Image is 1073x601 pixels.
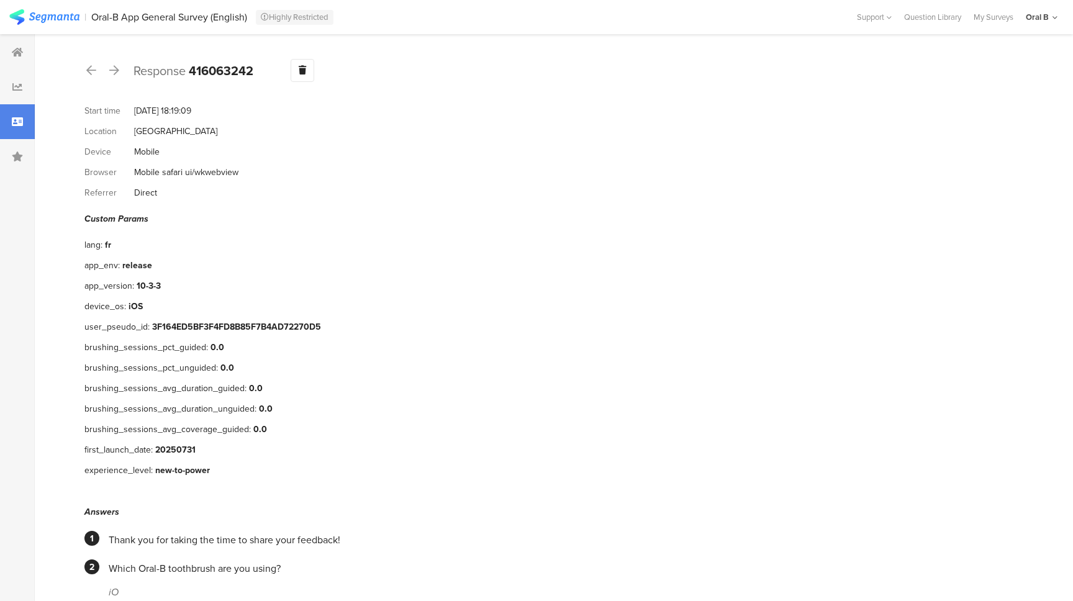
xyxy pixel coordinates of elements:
div: Custom Params [84,212,1014,225]
div: first_launch_date: [84,443,155,456]
div: Location [84,125,134,138]
div: lang: [84,238,105,251]
div: iO [109,585,1014,599]
div: 20250731 [155,443,196,456]
a: Question Library [898,11,967,23]
div: 0.0 [220,361,234,374]
div: 0.0 [259,402,273,415]
div: user_pseudo_id: [84,320,152,333]
div: Direct [134,186,157,199]
div: Device [84,145,134,158]
div: Start time [84,104,134,117]
div: new-to-power [155,464,210,477]
div: Oral B [1026,11,1049,23]
div: iOS [129,300,143,313]
div: brushing_sessions_avg_duration_unguided: [84,402,259,415]
div: [DATE] 18:19:09 [134,104,191,117]
div: fr [105,238,111,251]
div: Support [857,7,892,27]
div: Browser [84,166,134,179]
div: brushing_sessions_pct_unguided: [84,361,220,374]
div: Highly Restricted [256,10,333,25]
span: Response [134,61,186,80]
div: 10-3-3 [137,279,161,292]
div: release [122,259,152,272]
div: 0.0 [211,341,224,354]
b: 416063242 [189,61,253,80]
div: Answers [84,505,1014,518]
div: Mobile [134,145,160,158]
a: My Surveys [967,11,1020,23]
div: experience_level: [84,464,155,477]
div: app_env: [84,259,122,272]
div: | [84,10,86,24]
div: Thank you for taking the time to share your feedback! [109,533,1014,547]
div: brushing_sessions_avg_coverage_guided: [84,423,253,436]
div: Oral-B App General Survey (English) [91,11,247,23]
div: 1 [84,531,99,546]
div: 3F164ED5BF3F4FD8B85F7B4AD72270D5 [152,320,321,333]
div: brushing_sessions_avg_duration_guided: [84,382,249,395]
div: device_os: [84,300,129,313]
div: 0.0 [253,423,267,436]
div: brushing_sessions_pct_guided: [84,341,211,354]
div: 0.0 [249,382,263,395]
div: Referrer [84,186,134,199]
div: [GEOGRAPHIC_DATA] [134,125,217,138]
div: Which Oral-B toothbrush are you using? [109,561,1014,576]
div: app_version: [84,279,137,292]
img: segmanta logo [9,9,79,25]
div: Mobile safari ui/wkwebview [134,166,238,179]
div: 2 [84,559,99,574]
